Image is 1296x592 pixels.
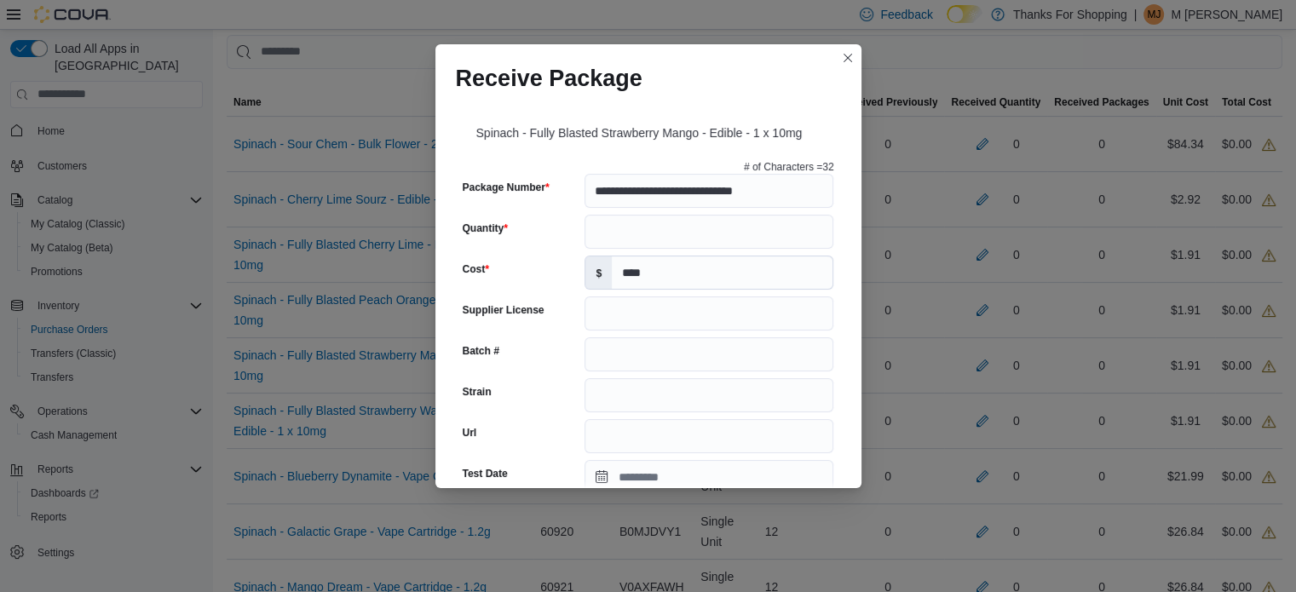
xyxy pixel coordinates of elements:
[463,426,477,440] label: Url
[463,385,492,399] label: Strain
[456,65,642,92] h1: Receive Package
[463,303,544,317] label: Supplier License
[838,48,858,68] button: Closes this modal window
[463,262,489,276] label: Cost
[463,344,499,358] label: Batch #
[585,256,612,289] label: $
[463,221,508,235] label: Quantity
[463,181,550,194] label: Package Number
[744,160,834,174] p: # of Characters = 32
[585,460,833,494] input: Press the down key to open a popover containing a calendar.
[456,106,841,153] div: Spinach - Fully Blasted Strawberry Mango - Edible - 1 x 10mg
[463,467,508,480] label: Test Date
